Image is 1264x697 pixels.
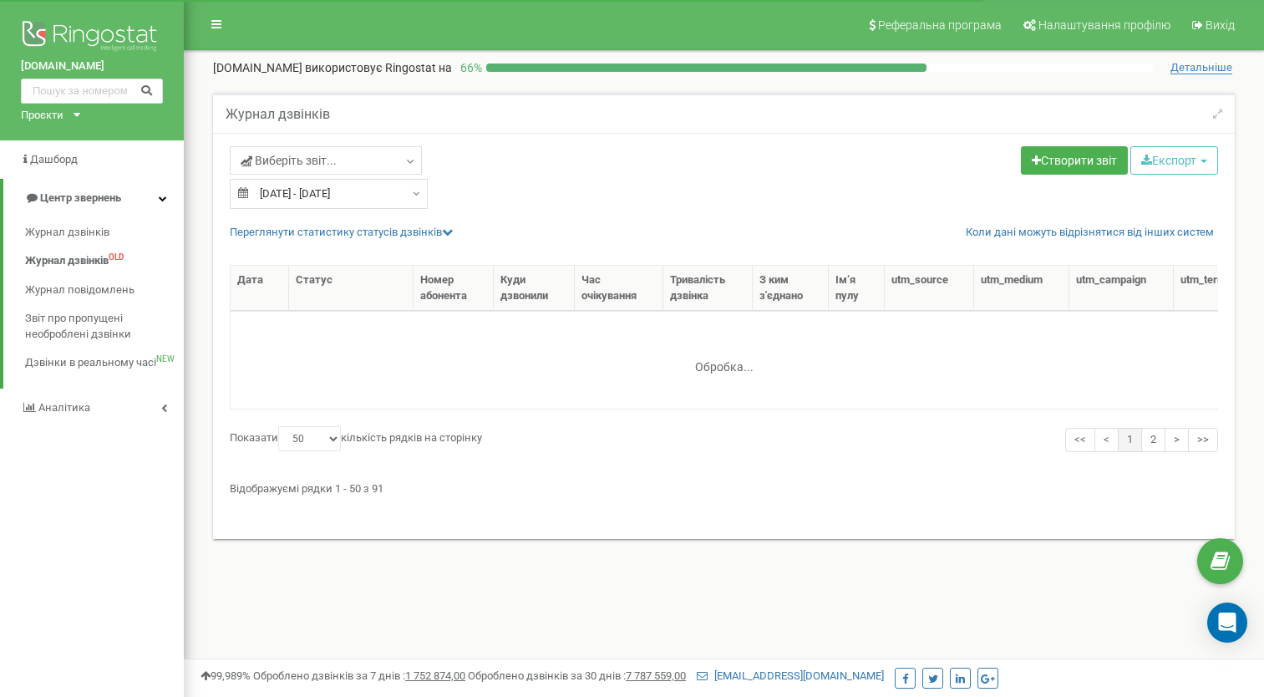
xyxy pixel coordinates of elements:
[231,266,289,311] th: Дата
[753,266,829,311] th: З ким з'єднано
[878,18,1002,32] span: Реферальна програма
[1206,18,1235,32] span: Вихід
[21,17,163,59] img: Ringostat logo
[201,669,251,682] span: 99,989%
[230,426,482,451] label: Показати кількість рядків на сторінку
[1021,146,1128,175] a: Створити звіт
[1170,61,1232,74] span: Детальніше
[1094,428,1119,452] a: <
[829,266,885,311] th: Ім‘я пулу
[278,426,341,451] select: Показатикількість рядків на сторінку
[452,59,486,76] p: 66 %
[305,61,452,74] span: використовує Ringostat на
[253,669,465,682] span: Оброблено дзвінків за 7 днів :
[25,253,109,269] span: Журнал дзвінків
[40,191,121,204] span: Центр звернень
[575,266,663,311] th: Час очікування
[25,218,184,247] a: Журнал дзвінків
[1065,428,1095,452] a: <<
[1038,18,1170,32] span: Налаштування профілю
[25,311,175,342] span: Звіт про пропущені необроблені дзвінки
[241,152,337,169] span: Виберіть звіт...
[1130,146,1218,175] button: Експорт
[1141,428,1165,452] a: 2
[25,304,184,348] a: Звіт про пропущені необроблені дзвінки
[1174,266,1253,311] th: utm_tеrm
[494,266,575,311] th: Куди дзвонили
[1069,266,1173,311] th: utm_cаmpaign
[885,266,974,311] th: utm_sourcе
[25,247,184,276] a: Журнал дзвінківOLD
[1188,428,1218,452] a: >>
[21,59,163,74] a: [DOMAIN_NAME]
[213,59,452,76] p: [DOMAIN_NAME]
[697,669,884,682] a: [EMAIL_ADDRESS][DOMAIN_NAME]
[21,79,163,104] input: Пошук за номером
[230,475,1218,497] div: Відображуємі рядки 1 - 50 з 91
[25,276,184,305] a: Журнал повідомлень
[663,266,752,311] th: Тривалість дзвінка
[620,347,829,372] div: Обробка...
[25,225,109,241] span: Журнал дзвінків
[468,669,686,682] span: Оброблено дзвінків за 30 днів :
[974,266,1069,311] th: utm_mеdium
[25,355,156,371] span: Дзвінки в реальному часі
[626,669,686,682] u: 7 787 559,00
[30,153,78,165] span: Дашборд
[1165,428,1189,452] a: >
[25,282,135,298] span: Журнал повідомлень
[230,146,422,175] a: Виберіть звіт...
[289,266,414,311] th: Статус
[38,401,90,414] span: Аналiтика
[1207,603,1247,643] div: Open Intercom Messenger
[405,669,465,682] u: 1 752 874,00
[414,266,494,311] th: Номер абонента
[230,226,453,238] a: Переглянути статистику статусів дзвінків
[21,108,63,124] div: Проєкти
[3,179,184,218] a: Центр звернень
[966,225,1214,241] a: Коли дані можуть відрізнятися вiд інших систем
[226,107,330,122] h5: Журнал дзвінків
[1118,428,1142,452] a: 1
[25,348,184,378] a: Дзвінки в реальному часіNEW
